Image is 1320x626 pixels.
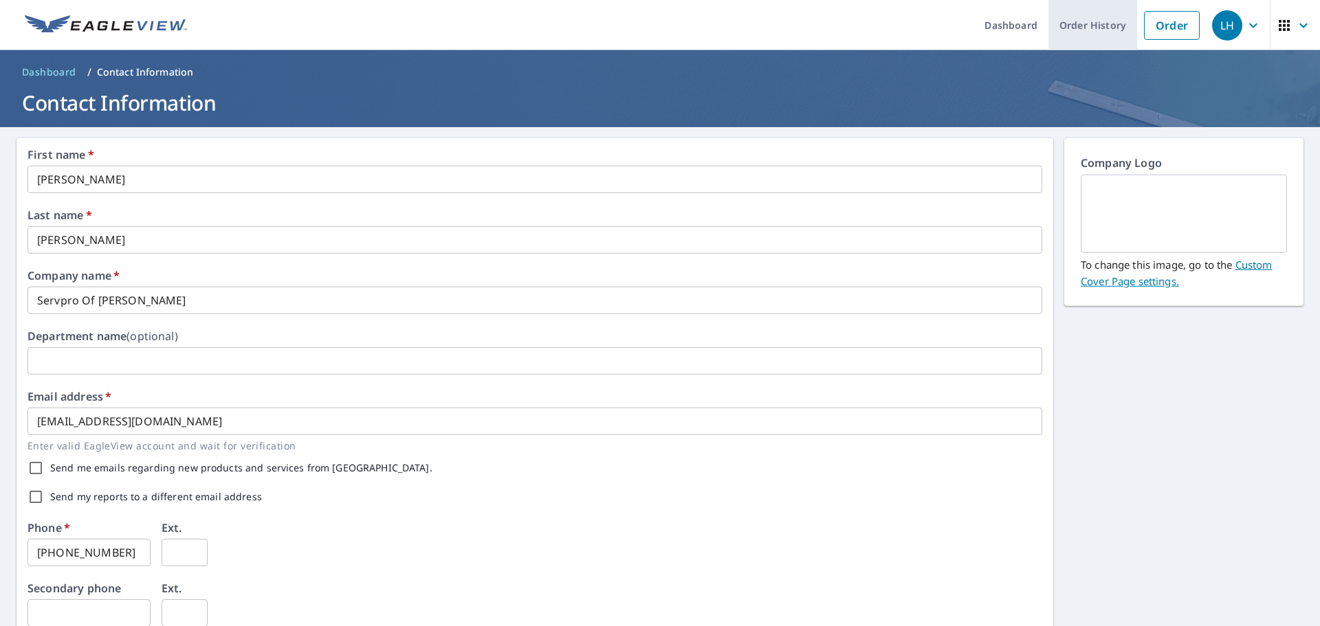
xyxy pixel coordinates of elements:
[50,492,262,502] label: Send my reports to a different email address
[27,391,111,402] label: Email address
[1081,155,1287,175] p: Company Logo
[162,583,182,594] label: Ext.
[16,61,82,83] a: Dashboard
[126,328,178,344] b: (optional)
[22,65,76,79] span: Dashboard
[27,331,178,342] label: Department name
[25,15,187,36] img: EV Logo
[1081,253,1287,289] p: To change this image, go to the
[27,522,70,533] label: Phone
[1212,10,1242,41] div: LH
[27,270,120,281] label: Company name
[87,64,91,80] li: /
[27,583,121,594] label: Secondary phone
[27,210,92,221] label: Last name
[16,61,1303,83] nav: breadcrumb
[27,438,1033,454] p: Enter valid EagleView account and wait for verification
[1144,11,1200,40] a: Order
[16,89,1303,117] h1: Contact Information
[50,463,432,473] label: Send me emails regarding new products and services from [GEOGRAPHIC_DATA].
[27,149,94,160] label: First name
[1097,177,1270,251] img: EmptyCustomerLogo.png
[97,65,194,79] p: Contact Information
[162,522,182,533] label: Ext.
